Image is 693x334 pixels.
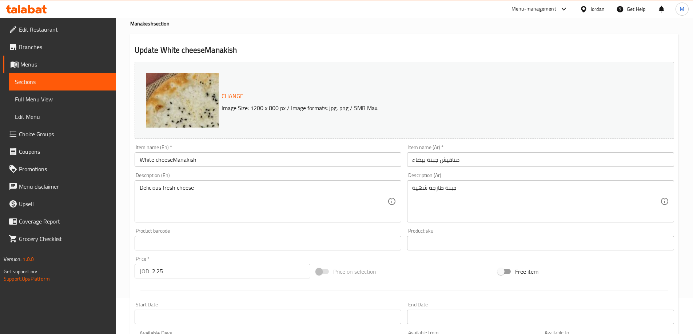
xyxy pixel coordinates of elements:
span: Get support on: [4,267,37,276]
span: Price on selection [333,267,376,276]
span: Full Menu View [15,95,110,104]
input: Enter name Ar [407,152,674,167]
input: Please enter price [152,264,311,278]
img: ea164bdc-92f8-427a-b401-4a0b15dd0f02.jpg [146,73,291,218]
span: Edit Restaurant [19,25,110,34]
span: Coupons [19,147,110,156]
a: Branches [3,38,116,56]
a: Menus [3,56,116,73]
div: Jordan [590,5,605,13]
span: Edit Menu [15,112,110,121]
textarea: جبنة طازجة شهية [412,184,660,219]
a: Promotions [3,160,116,178]
span: Version: [4,254,21,264]
span: Menus [20,60,110,69]
input: Enter name En [135,152,402,167]
a: Upsell [3,195,116,213]
a: Edit Restaurant [3,21,116,38]
button: Change [219,89,246,104]
h2: Update White cheeseManakish [135,45,674,56]
a: Grocery Checklist [3,230,116,248]
a: Choice Groups [3,125,116,143]
p: Image Size: 1200 x 800 px / Image formats: jpg, png / 5MB Max. [219,104,606,112]
h4: Manakesh section [130,20,678,27]
span: Upsell [19,200,110,208]
a: Full Menu View [9,90,116,108]
span: Promotions [19,165,110,173]
textarea: Delicious fresh cheese [140,184,388,219]
span: Grocery Checklist [19,234,110,243]
span: Free item [515,267,538,276]
span: Choice Groups [19,130,110,138]
p: JOD [140,267,149,275]
span: M [680,5,684,13]
a: Edit Menu [9,108,116,125]
span: 1.0.0 [23,254,34,264]
a: Menu disclaimer [3,178,116,195]
span: Coverage Report [19,217,110,226]
a: Sections [9,73,116,90]
a: Support.OpsPlatform [4,274,50,283]
a: Coupons [3,143,116,160]
a: Coverage Report [3,213,116,230]
span: Branches [19,43,110,51]
div: Menu-management [511,5,556,13]
input: Please enter product sku [407,236,674,250]
input: Please enter product barcode [135,236,402,250]
span: Sections [15,77,110,86]
span: Change [222,91,243,101]
span: Menu disclaimer [19,182,110,191]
